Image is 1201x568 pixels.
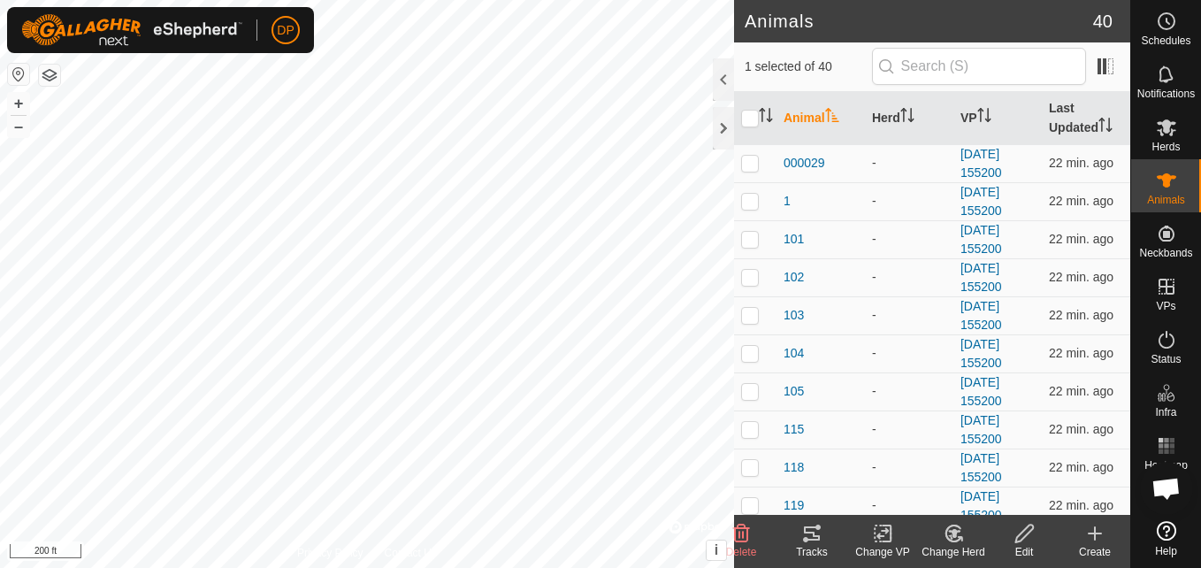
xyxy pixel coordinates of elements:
span: Notifications [1137,88,1195,99]
a: [DATE] 155200 [960,147,1002,180]
span: Schedules [1141,35,1190,46]
a: [DATE] 155200 [960,337,1002,370]
div: Change VP [847,544,918,560]
span: 1 selected of 40 [745,58,872,76]
a: Contact Us [385,545,437,561]
span: VPs [1156,301,1175,311]
span: Delete [726,546,757,558]
th: VP [953,92,1042,145]
img: Gallagher Logo [21,14,242,46]
span: Sep 5, 2025, 10:38 AM [1049,270,1113,284]
span: 104 [784,344,804,363]
span: Heatmap [1144,460,1188,471]
a: [DATE] 155200 [960,489,1002,522]
button: Reset Map [8,64,29,85]
p-sorticon: Activate to sort [759,111,773,125]
button: – [8,116,29,137]
a: [DATE] 155200 [960,261,1002,294]
h2: Animals [745,11,1093,32]
div: Change Herd [918,544,989,560]
th: Last Updated [1042,92,1130,145]
p-sorticon: Activate to sort [900,111,914,125]
span: 105 [784,382,804,401]
div: - [872,420,946,439]
span: 118 [784,458,804,477]
div: - [872,458,946,477]
a: Help [1131,514,1201,564]
a: [DATE] 155200 [960,299,1002,332]
span: DP [277,21,294,40]
div: Tracks [776,544,847,560]
span: 119 [784,496,804,515]
button: i [707,541,726,560]
span: Sep 5, 2025, 10:38 AM [1049,308,1113,322]
span: Sep 5, 2025, 10:38 AM [1049,194,1113,208]
span: 101 [784,230,804,249]
a: [DATE] 155200 [960,223,1002,256]
span: 40 [1093,8,1113,35]
div: - [872,382,946,401]
span: Sep 5, 2025, 10:38 AM [1049,460,1113,474]
a: Open chat [1140,462,1193,515]
a: Privacy Policy [297,545,363,561]
div: - [872,192,946,211]
span: Status [1151,354,1181,365]
button: Map Layers [39,65,60,86]
p-sorticon: Activate to sort [1098,120,1113,134]
a: [DATE] 155200 [960,451,1002,484]
div: - [872,154,946,173]
div: - [872,268,946,287]
span: Sep 5, 2025, 10:38 AM [1049,346,1113,360]
span: 115 [784,420,804,439]
th: Animal [776,92,865,145]
span: 1 [784,192,791,211]
div: - [872,496,946,515]
span: 103 [784,306,804,325]
span: Herds [1151,142,1180,152]
span: 000029 [784,154,825,173]
p-sorticon: Activate to sort [825,111,839,125]
div: - [872,230,946,249]
span: Infra [1155,407,1176,418]
span: Sep 5, 2025, 10:38 AM [1049,384,1113,398]
div: Edit [989,544,1059,560]
span: Sep 5, 2025, 10:38 AM [1049,422,1113,436]
a: [DATE] 155200 [960,375,1002,408]
span: Sep 5, 2025, 10:38 AM [1049,498,1113,512]
span: 102 [784,268,804,287]
div: - [872,306,946,325]
input: Search (S) [872,48,1086,85]
span: Help [1155,546,1177,556]
span: Sep 5, 2025, 10:38 AM [1049,156,1113,170]
span: Neckbands [1139,248,1192,258]
span: Animals [1147,195,1185,205]
span: Sep 5, 2025, 10:38 AM [1049,232,1113,246]
button: + [8,93,29,114]
p-sorticon: Activate to sort [977,111,991,125]
th: Herd [865,92,953,145]
div: Create [1059,544,1130,560]
span: i [715,542,718,557]
a: [DATE] 155200 [960,413,1002,446]
a: [DATE] 155200 [960,185,1002,218]
div: - [872,344,946,363]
